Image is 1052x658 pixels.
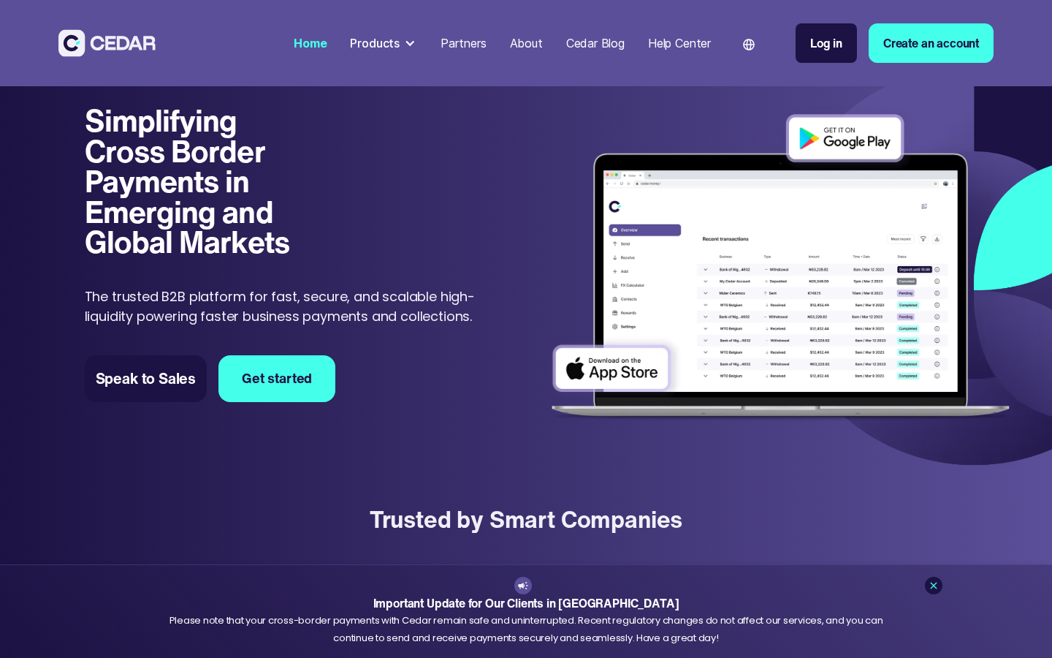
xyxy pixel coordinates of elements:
[218,355,335,402] a: Get started
[441,34,487,52] div: Partners
[85,355,207,402] a: Speak to Sales
[85,105,324,257] h1: Simplifying Cross Border Payments in Emerging and Global Markets
[743,39,755,50] img: world icon
[344,29,423,58] div: Products
[504,27,549,59] a: About
[566,34,625,52] div: Cedar Blog
[648,34,711,52] div: Help Center
[642,27,717,59] a: Help Center
[435,27,492,59] a: Partners
[541,105,1020,431] img: Dashboard of transactions
[810,34,842,52] div: Log in
[869,23,994,63] a: Create an account
[294,34,327,52] div: Home
[510,34,543,52] div: About
[350,34,400,52] div: Products
[288,27,332,59] a: Home
[85,287,483,326] p: The trusted B2B platform for fast, secure, and scalable high-liquidity powering faster business p...
[560,27,630,59] a: Cedar Blog
[796,23,857,63] a: Log in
